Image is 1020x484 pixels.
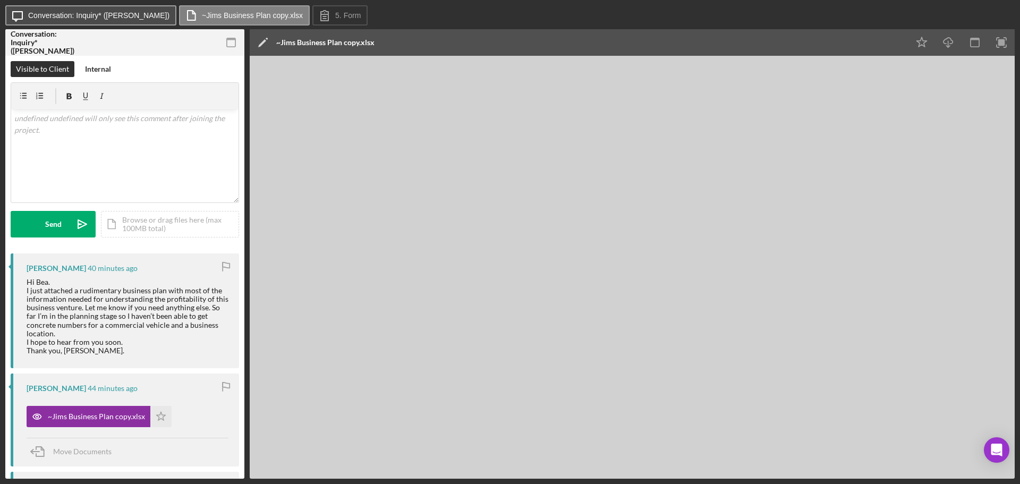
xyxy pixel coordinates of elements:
[250,56,1015,479] iframe: Document Preview
[179,5,310,26] button: ~Jims Business Plan copy.xlsx
[202,11,303,20] label: ~Jims Business Plan copy.xlsx
[335,11,361,20] label: 5. Form
[27,438,122,465] button: Move Documents
[16,61,69,77] div: Visible to Client
[27,406,172,427] button: ~Jims Business Plan copy.xlsx
[85,61,111,77] div: Internal
[984,437,1009,463] div: Open Intercom Messenger
[5,5,176,26] button: Conversation: Inquiry* ([PERSON_NAME])
[27,384,86,393] div: [PERSON_NAME]
[11,61,74,77] button: Visible to Client
[28,11,169,20] label: Conversation: Inquiry* ([PERSON_NAME])
[53,447,112,456] span: Move Documents
[312,5,368,26] button: 5. Form
[48,412,145,421] div: ~Jims Business Plan copy.xlsx
[11,211,96,237] button: Send
[276,38,375,47] div: ~Jims Business Plan copy.xlsx
[27,264,86,273] div: [PERSON_NAME]
[27,278,228,355] div: Hi Bea. I just attached a rudimentary business plan with most of the information needed for under...
[80,61,116,77] button: Internal
[88,264,138,273] time: 2025-09-18 15:18
[11,30,85,55] div: Conversation: Inquiry* ([PERSON_NAME])
[88,384,138,393] time: 2025-09-18 15:14
[45,211,62,237] div: Send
